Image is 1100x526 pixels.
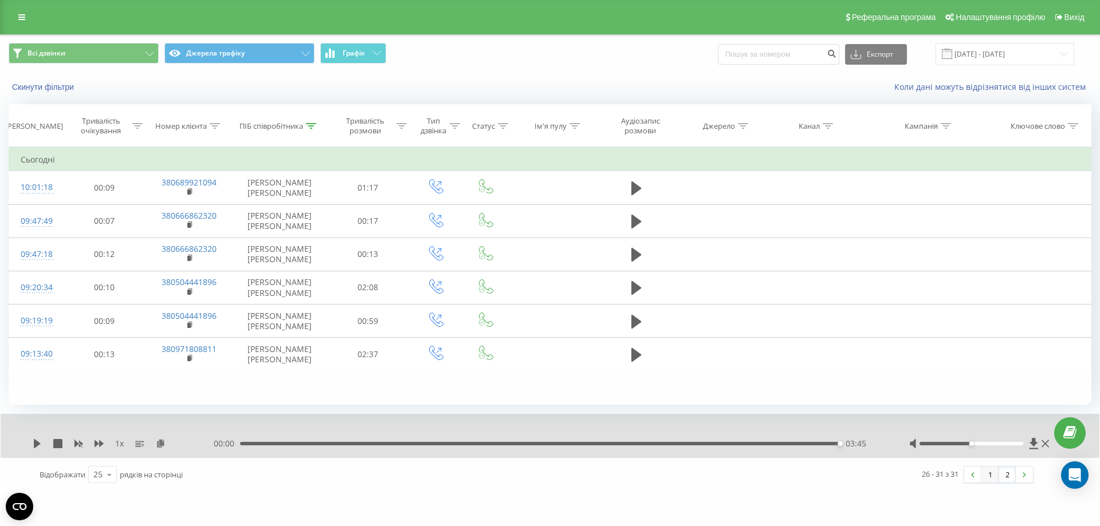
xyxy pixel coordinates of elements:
div: Аудіозапис розмови [607,116,674,136]
div: 09:13:40 [21,343,51,365]
span: Реферальна програма [852,13,936,22]
a: Коли дані можуть відрізнятися вiд інших систем [894,81,1091,92]
a: 2 [999,466,1016,483]
div: 09:47:18 [21,243,51,266]
span: 03:45 [846,438,866,449]
td: [PERSON_NAME] [PERSON_NAME] [233,204,326,238]
button: Всі дзвінки [9,43,159,64]
span: Графік [343,49,365,57]
span: Налаштування профілю [956,13,1045,22]
div: 26 - 31 з 31 [922,468,958,480]
div: Кампанія [905,121,938,131]
a: 380689921094 [162,177,217,188]
div: Канал [799,121,820,131]
div: Номер клієнта [155,121,207,131]
div: 10:01:18 [21,176,51,199]
td: [PERSON_NAME] [PERSON_NAME] [233,238,326,271]
span: Всі дзвінки [27,49,65,58]
div: Тип дзвінка [420,116,447,136]
td: [PERSON_NAME] [PERSON_NAME] [233,171,326,204]
div: Тривалість очікування [73,116,130,136]
input: Пошук за номером [718,44,839,65]
a: 380666862320 [162,210,217,221]
a: 380666862320 [162,243,217,254]
span: Відображати [40,469,85,480]
span: 1 x [115,438,124,449]
button: Скинути фільтри [9,82,80,92]
td: 00:59 [326,304,410,338]
a: 380504441896 [162,310,217,321]
div: Accessibility label [838,441,842,446]
div: 09:20:34 [21,276,51,299]
button: Графік [320,43,386,64]
div: 09:19:19 [21,310,51,332]
td: 00:09 [62,304,146,338]
button: Експорт [845,44,907,65]
div: 25 [93,469,103,480]
span: 00:00 [214,438,240,449]
span: рядків на сторінці [120,469,183,480]
a: 380971808811 [162,343,217,354]
div: Статус [472,121,495,131]
td: 00:09 [62,171,146,204]
div: Тривалість розмови [336,116,394,136]
a: 380504441896 [162,276,217,287]
td: [PERSON_NAME] [PERSON_NAME] [233,304,326,338]
td: [PERSON_NAME] [PERSON_NAME] [233,271,326,304]
td: [PERSON_NAME] [PERSON_NAME] [233,338,326,371]
a: 1 [981,466,999,483]
td: 00:13 [326,238,410,271]
td: 00:17 [326,204,410,238]
td: 00:13 [62,338,146,371]
div: [PERSON_NAME] [5,121,63,131]
button: Open CMP widget [6,493,33,520]
div: Ключове слово [1011,121,1065,131]
div: ПІБ співробітника [239,121,303,131]
td: 00:10 [62,271,146,304]
td: 01:17 [326,171,410,204]
div: Ім'я пулу [535,121,567,131]
td: 02:08 [326,271,410,304]
td: Сьогодні [9,148,1091,171]
div: Джерело [703,121,735,131]
button: Джерела трафіку [164,43,315,64]
span: Вихід [1064,13,1085,22]
td: 00:12 [62,238,146,271]
div: Open Intercom Messenger [1061,461,1089,489]
div: 09:47:49 [21,210,51,232]
td: 00:07 [62,204,146,238]
div: Accessibility label [969,441,973,446]
td: 02:37 [326,338,410,371]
